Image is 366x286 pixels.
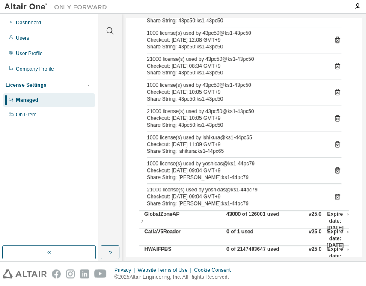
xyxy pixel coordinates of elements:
div: Share String: [PERSON_NAME]:ks1-44pc79 [147,200,321,207]
img: altair_logo.svg [3,269,47,278]
div: Expire date: [DATE] [327,228,349,249]
div: Website Terms of Use [137,267,194,274]
div: 21000 license(s) used by yoshidas@ks1-44pc79 [147,186,321,193]
button: HWAIFPBS0 of 2147483647 usedv25.0Expire date:[DATE] [144,246,349,266]
div: Checkout: [DATE] 11:09 GMT+9 [147,141,321,148]
div: Checkout: [DATE] 10:05 GMT+9 [147,89,321,95]
div: 21000 license(s) used by 43pc50@ks1-43pc50 [147,108,321,115]
div: Expire date: [DATE] [327,211,349,231]
div: v25.0 [309,246,321,266]
div: Share String: 43pc50:ks1-43pc50 [147,69,321,76]
img: Altair One [4,3,111,11]
div: Share String: 43pc50:ks1-43pc50 [147,95,321,102]
div: Checkout: [DATE] 09:04 GMT+9 [147,193,321,200]
img: instagram.svg [66,269,75,278]
div: Privacy [114,267,137,274]
div: Share String: [PERSON_NAME]:ks1-44pc79 [147,174,321,181]
div: Cookie Consent [194,267,235,274]
div: Share String: 43pc50:ks1-43pc50 [147,43,321,50]
div: 1000 license(s) used by 43pc50@ks1-43pc50 [147,30,321,36]
div: Share String: 43pc50:ks1-43pc50 [147,17,321,24]
div: GlobalZoneAP [144,211,221,231]
div: Company Profile [16,66,54,72]
div: 1000 license(s) used by yoshidas@ks1-44pc79 [147,160,321,167]
div: CatiaV5Reader [144,228,221,249]
img: linkedin.svg [80,269,89,278]
div: Checkout: [DATE] 10:05 GMT+9 [147,115,321,122]
div: 43000 of 126001 used [226,211,304,231]
div: 0 of 1 used [226,228,304,249]
div: Dashboard [16,19,41,26]
div: Managed [16,97,38,104]
div: Share String: ishikura:ks1-44pc65 [147,148,321,155]
div: License Settings [6,82,46,89]
div: 1000 license(s) used by ishikura@ks1-44pc65 [147,134,321,141]
div: Share String: 43pc50:ks1-43pc50 [147,122,321,128]
div: 21000 license(s) used by 43pc50@ks1-43pc50 [147,56,321,63]
div: Expire date: [DATE] [327,246,349,266]
img: facebook.svg [52,269,61,278]
div: 1000 license(s) used by 43pc50@ks1-43pc50 [147,82,321,89]
div: HWAIFPBS [144,246,221,266]
div: Checkout: [DATE] 09:04 GMT+9 [147,167,321,174]
img: youtube.svg [94,269,107,278]
div: On Prem [16,111,36,118]
div: Checkout: [DATE] 12:08 GMT+9 [147,36,321,43]
div: User Profile [16,50,43,57]
div: v25.0 [309,228,321,249]
button: GlobalZoneAP43000 of 126001 usedv25.0Expire date:[DATE] [139,211,349,231]
div: v25.0 [309,211,321,231]
div: Users [16,35,29,42]
div: Checkout: [DATE] 08:34 GMT+9 [147,63,321,69]
div: 0 of 2147483647 used [226,246,304,266]
button: CatiaV5Reader0 of 1 usedv25.0Expire date:[DATE] [144,228,349,249]
p: © 2025 Altair Engineering, Inc. All Rights Reserved. [114,274,236,281]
